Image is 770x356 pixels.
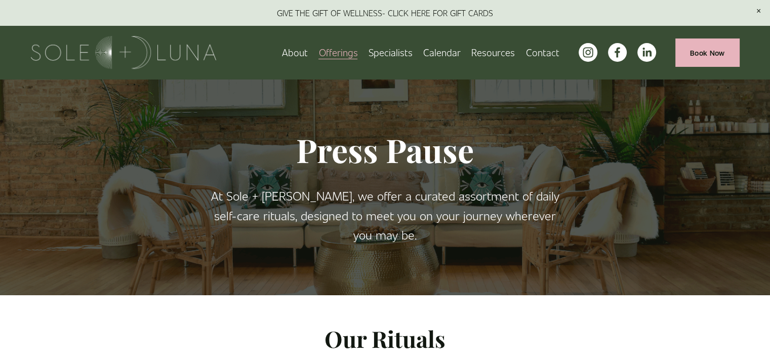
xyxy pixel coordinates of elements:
[318,45,357,60] span: Offerings
[608,43,627,62] a: facebook-unauth
[471,45,515,60] span: Resources
[208,186,562,244] p: At Sole + [PERSON_NAME], we offer a curated assortment of daily self-care rituals, designed to me...
[208,130,562,170] h1: Press Pause
[637,43,656,62] a: LinkedIn
[31,36,217,69] img: Sole + Luna
[423,44,461,61] a: Calendar
[471,44,515,61] a: folder dropdown
[318,44,357,61] a: folder dropdown
[675,38,739,66] a: Book Now
[369,44,413,61] a: Specialists
[579,43,597,62] a: instagram-unauth
[282,44,308,61] a: About
[526,44,559,61] a: Contact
